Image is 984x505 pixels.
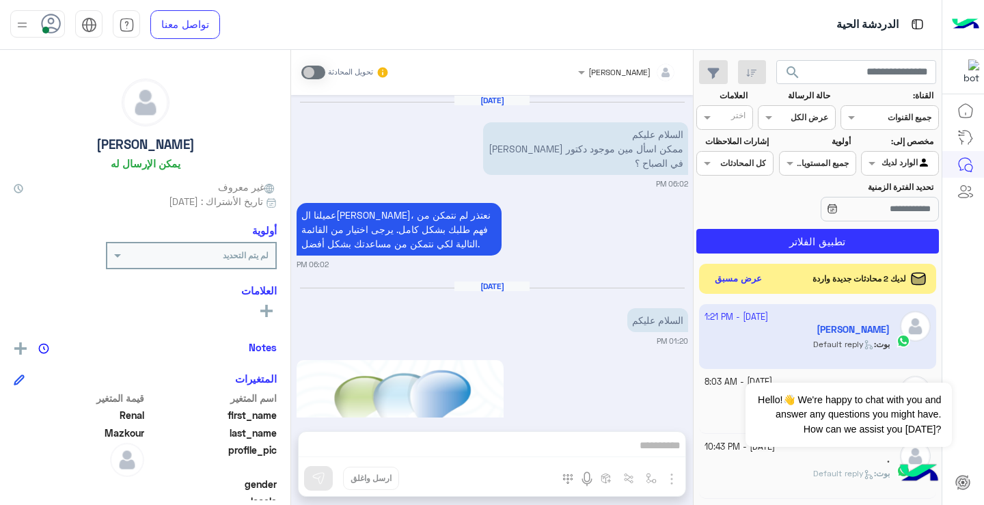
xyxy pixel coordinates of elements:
img: hulul-logo.png [895,450,943,498]
label: تحديد الفترة الزمنية [780,181,933,193]
h6: [DATE] [454,96,530,105]
span: قيمة المتغير [14,391,144,405]
span: last_name [147,426,277,440]
button: ارسل واغلق [343,467,399,490]
img: tab [81,17,97,33]
div: اختر [731,109,748,125]
h6: Notes [249,341,277,353]
img: tab [909,16,926,33]
p: 18/9/2025, 6:02 PM [297,203,502,256]
h5: [PERSON_NAME] [96,137,195,152]
label: حالة الرسالة [760,90,830,102]
a: tab [113,10,140,39]
b: : [874,468,890,478]
span: first_name [147,408,277,422]
small: 06:02 PM [656,178,688,189]
p: 20/9/2025, 1:20 PM [627,308,688,332]
span: profile_pic [147,443,277,474]
h6: المتغيرات [235,372,277,385]
label: العلامات [698,90,748,102]
button: تطبيق الفلاتر [696,229,939,254]
span: Hello!👋 We're happy to chat with you and answer any questions you might have. How can we assist y... [746,383,951,447]
img: defaultAdmin.png [122,79,169,126]
img: profile [14,16,31,33]
span: لديك 2 محادثات جديدة واردة [812,273,906,285]
p: 18/9/2025, 6:02 PM [483,122,688,175]
span: Default reply [813,468,874,478]
h6: أولوية [252,224,277,236]
span: غير معروف [218,180,277,194]
label: مخصص إلى: [863,135,933,148]
img: defaultAdmin.png [900,441,931,472]
button: search [776,60,810,90]
span: بوت [876,468,890,478]
label: إشارات الملاحظات [698,135,768,148]
span: gender [147,477,277,491]
span: [PERSON_NAME] [588,67,651,77]
h5: . [887,454,890,465]
small: 01:20 PM [657,336,688,346]
img: add [14,342,27,355]
span: null [14,477,144,491]
img: tab [119,17,135,33]
b: لم يتم التحديد [223,250,269,260]
h6: [DATE] [454,282,530,291]
span: Renal [14,408,144,422]
small: [DATE] - 8:03 AM [705,376,772,389]
img: WhatsApp [897,464,910,478]
h6: يمكن الإرسال له [111,157,180,169]
img: defaultAdmin.png [110,443,144,477]
small: تحويل المحادثة [328,67,373,78]
img: 177882628735456 [955,59,979,84]
label: أولوية [780,135,851,148]
img: Logo [952,10,979,39]
small: 06:02 PM [297,259,329,270]
label: القناة: [843,90,934,102]
a: تواصل معنا [150,10,220,39]
p: الدردشة الحية [836,16,899,34]
span: اسم المتغير [147,391,277,405]
span: تاريخ الأشتراك : [DATE] [169,194,263,208]
small: [DATE] - 10:43 PM [705,441,775,454]
button: عرض مسبق [709,269,768,289]
span: Mazkour [14,426,144,440]
img: notes [38,343,49,354]
h6: العلامات [14,284,277,297]
span: search [784,64,801,81]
